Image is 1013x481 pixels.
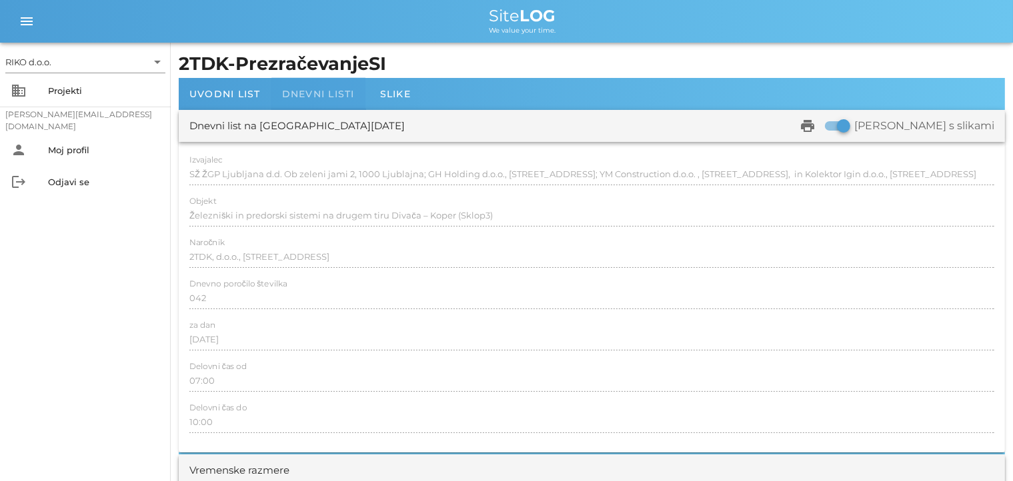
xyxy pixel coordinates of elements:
[48,177,160,187] div: Odjavi se
[489,26,556,35] span: We value your time.
[189,463,289,478] div: Vremenske razmere
[5,51,165,73] div: RIKO d.o.o.
[48,85,160,96] div: Projekti
[489,6,556,25] span: Site
[380,88,411,100] span: Slike
[19,13,35,29] i: menu
[189,279,287,289] label: Dnevno poročilo številka
[11,142,27,158] i: person
[179,51,1005,78] h1: 2TDK-PrezračevanjeSI
[800,118,816,134] i: print
[282,88,355,100] span: Dnevni listi
[149,54,165,70] i: arrow_drop_down
[189,403,247,413] label: Delovni čas do
[189,362,247,372] label: Delovni čas od
[520,6,556,25] b: LOG
[854,119,994,133] label: [PERSON_NAME] s slikami
[5,56,51,68] div: RIKO d.o.o.
[189,88,261,100] span: Uvodni list
[189,155,223,165] label: Izvajalec
[189,197,217,207] label: Objekt
[189,238,225,248] label: Naročnik
[189,119,405,134] div: Dnevni list na [GEOGRAPHIC_DATA][DATE]
[48,145,160,155] div: Moj profil
[11,83,27,99] i: business
[11,174,27,190] i: logout
[823,337,1013,481] div: Pripomoček za klepet
[189,320,215,330] label: za dan
[823,337,1013,481] iframe: Chat Widget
